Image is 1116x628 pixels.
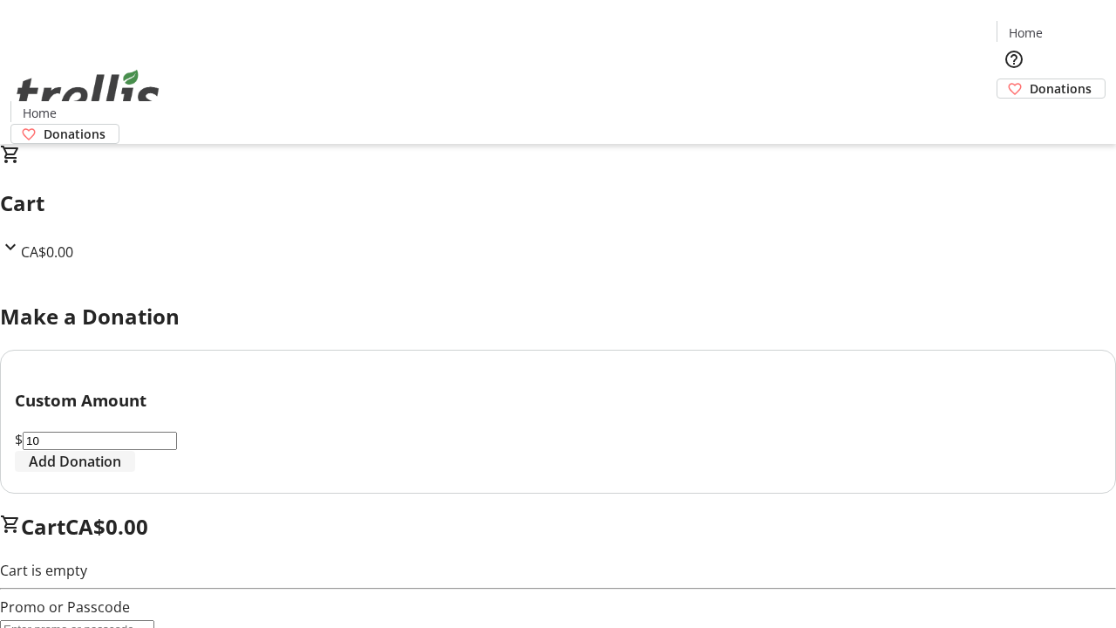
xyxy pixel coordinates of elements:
[997,42,1031,77] button: Help
[23,104,57,122] span: Home
[15,430,23,449] span: $
[10,51,166,138] img: Orient E2E Organization pi57r93IVV's Logo
[21,242,73,262] span: CA$0.00
[23,432,177,450] input: Donation Amount
[997,24,1053,42] a: Home
[29,451,121,472] span: Add Donation
[1009,24,1043,42] span: Home
[44,125,105,143] span: Donations
[11,104,67,122] a: Home
[1030,79,1092,98] span: Donations
[15,388,1101,413] h3: Custom Amount
[15,451,135,472] button: Add Donation
[997,99,1031,133] button: Cart
[10,124,119,144] a: Donations
[65,512,148,541] span: CA$0.00
[997,78,1106,99] a: Donations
